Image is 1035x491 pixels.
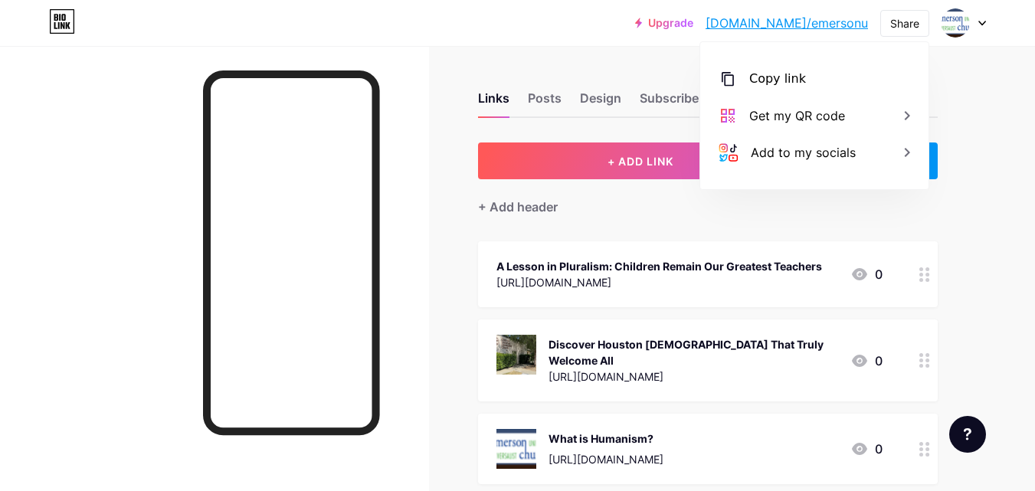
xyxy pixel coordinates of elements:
div: Links [478,89,509,116]
div: [URL][DOMAIN_NAME] [496,274,822,290]
img: Discover Houston Churches That Truly Welcome All [496,335,536,375]
div: What is Humanism? [549,430,663,447]
button: + ADD LINK [478,142,804,179]
div: + Add header [478,198,558,216]
img: Emerson Unitarian Universalist Church [941,8,970,38]
div: Add to my socials [751,143,856,162]
span: + ADD LINK [608,155,673,168]
div: 0 [850,440,883,458]
a: [DOMAIN_NAME]/emersonu [706,14,868,32]
div: 0 [850,352,883,370]
div: Design [580,89,621,116]
div: Subscribers [640,89,710,116]
div: [URL][DOMAIN_NAME] [549,368,838,385]
img: What is Humanism? [496,429,536,469]
div: Get my QR code [749,106,845,125]
div: [URL][DOMAIN_NAME] [549,451,663,467]
div: Discover Houston [DEMOGRAPHIC_DATA] That Truly Welcome All [549,336,838,368]
div: Share [890,15,919,31]
div: Copy link [749,70,806,88]
div: A Lesson in Pluralism: Children Remain Our Greatest Teachers [496,258,822,274]
a: Upgrade [635,17,693,29]
div: Posts [528,89,562,116]
div: 0 [850,265,883,283]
